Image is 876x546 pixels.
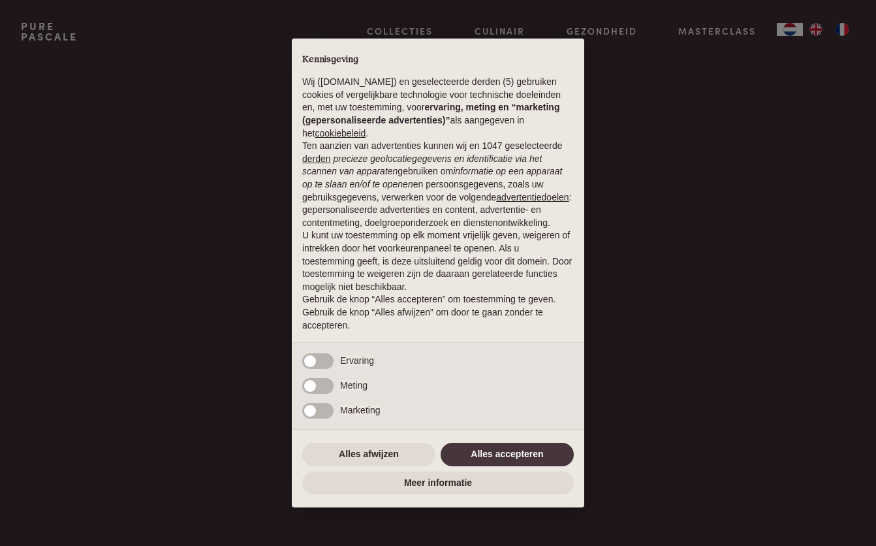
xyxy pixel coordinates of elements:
p: Wij ([DOMAIN_NAME]) en geselecteerde derden (5) gebruiken cookies of vergelijkbare technologie vo... [302,76,574,140]
button: Alles afwijzen [302,443,435,466]
h2: Kennisgeving [302,54,574,66]
button: advertentiedoelen [496,191,569,204]
em: informatie op een apparaat op te slaan en/of te openen [302,166,563,189]
p: Gebruik de knop “Alles accepteren” om toestemming te geven. Gebruik de knop “Alles afwijzen” om d... [302,293,574,332]
span: Marketing [340,405,380,415]
button: derden [302,153,331,166]
span: Ervaring [340,355,374,366]
a: cookiebeleid [315,128,366,138]
button: Meer informatie [302,472,574,495]
span: Meting [340,380,368,391]
strong: ervaring, meting en “marketing (gepersonaliseerde advertenties)” [302,102,559,125]
em: precieze geolocatiegegevens en identificatie via het scannen van apparaten [302,153,542,177]
p: Ten aanzien van advertenties kunnen wij en 1047 geselecteerde gebruiken om en persoonsgegevens, z... [302,140,574,229]
p: U kunt uw toestemming op elk moment vrijelijk geven, weigeren of intrekken door het voorkeurenpan... [302,229,574,293]
button: Alles accepteren [441,443,574,466]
